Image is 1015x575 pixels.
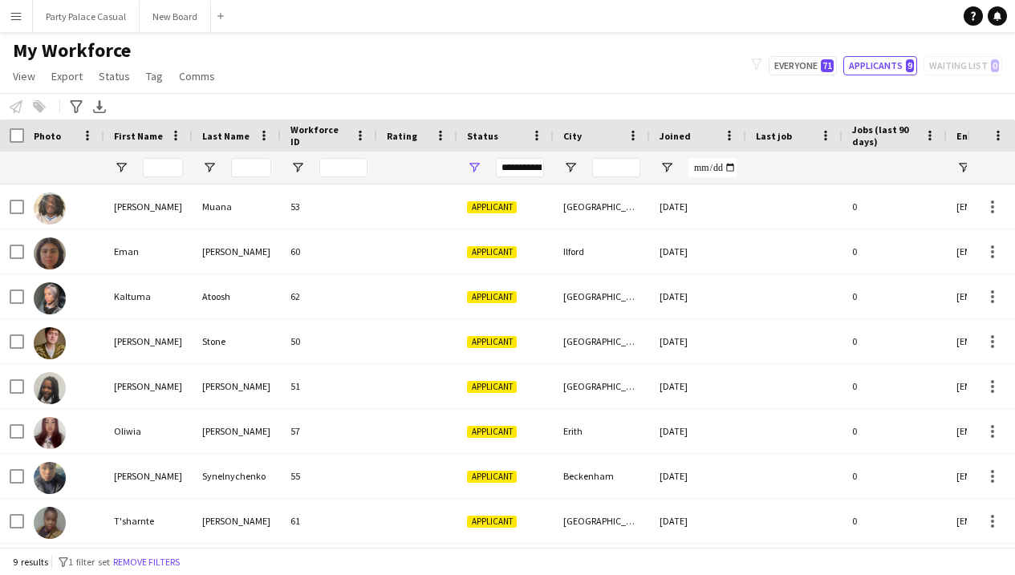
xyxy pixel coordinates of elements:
span: Email [956,130,982,142]
div: 0 [842,454,947,498]
span: Applicant [467,471,517,483]
div: [DATE] [650,364,746,408]
span: Last job [756,130,792,142]
input: Workforce ID Filter Input [319,158,367,177]
button: Open Filter Menu [563,160,578,175]
div: Erith [554,409,650,453]
div: [PERSON_NAME] [193,364,281,408]
button: Applicants9 [843,56,917,75]
span: Applicant [467,381,517,393]
div: 50 [281,319,377,363]
div: [GEOGRAPHIC_DATA] [554,319,650,363]
div: [DATE] [650,274,746,318]
div: [PERSON_NAME] [104,364,193,408]
a: Status [92,66,136,87]
span: My Workforce [13,38,131,63]
button: New Board [140,1,211,32]
img: Eman Rashid [34,237,66,269]
div: 61 [281,499,377,543]
div: T'sharnte [104,499,193,543]
div: [PERSON_NAME] [104,184,193,229]
a: View [6,66,42,87]
img: Peter Synelnychenko [34,462,66,494]
div: 62 [281,274,377,318]
div: Eman [104,229,193,273]
div: [GEOGRAPHIC_DATA] [554,364,650,408]
span: Tag [146,69,163,83]
div: [DATE] [650,454,746,498]
button: Open Filter Menu [467,160,481,175]
img: David Muana [34,192,66,225]
div: [DATE] [650,229,746,273]
span: Workforce ID [290,124,348,148]
div: 0 [842,274,947,318]
div: Oliwia [104,409,193,453]
div: 57 [281,409,377,453]
div: Beckenham [554,454,650,498]
div: [GEOGRAPHIC_DATA] [554,184,650,229]
div: [DATE] [650,319,746,363]
span: Status [467,130,498,142]
img: Lisa-marie johnson-frederick [34,372,66,404]
div: 55 [281,454,377,498]
span: Rating [387,130,417,142]
div: 0 [842,319,947,363]
div: [GEOGRAPHIC_DATA] [554,499,650,543]
span: 9 [906,59,914,72]
span: Last Name [202,130,250,142]
button: Remove filters [110,553,183,571]
span: Applicant [467,291,517,303]
div: [PERSON_NAME] [193,499,281,543]
div: 51 [281,364,377,408]
span: Comms [179,69,215,83]
div: Muana [193,184,281,229]
input: First Name Filter Input [143,158,183,177]
span: First Name [114,130,163,142]
button: Everyone71 [769,56,837,75]
div: 0 [842,499,947,543]
a: Export [45,66,89,87]
button: Open Filter Menu [114,160,128,175]
span: Applicant [467,201,517,213]
input: Last Name Filter Input [231,158,271,177]
span: Applicant [467,516,517,528]
div: [DATE] [650,184,746,229]
img: Kaltuma Atoosh [34,282,66,314]
div: 0 [842,364,947,408]
input: Joined Filter Input [688,158,737,177]
div: 0 [842,409,947,453]
div: [DATE] [650,499,746,543]
div: [GEOGRAPHIC_DATA] [554,274,650,318]
img: Oliwia Karolina Serafin [34,417,66,449]
span: Photo [34,130,61,142]
span: 71 [821,59,834,72]
button: Open Filter Menu [956,160,971,175]
div: Atoosh [193,274,281,318]
span: Status [99,69,130,83]
div: [PERSON_NAME] [104,454,193,498]
span: View [13,69,35,83]
div: [PERSON_NAME] [104,319,193,363]
div: 53 [281,184,377,229]
div: 0 [842,229,947,273]
a: Tag [140,66,169,87]
div: Ilford [554,229,650,273]
button: Open Filter Menu [202,160,217,175]
div: 0 [842,184,947,229]
app-action-btn: Export XLSX [90,97,109,116]
span: Applicant [467,336,517,348]
img: T [34,507,66,539]
div: [DATE] [650,409,746,453]
div: Stone [193,319,281,363]
div: Synelnychenko [193,454,281,498]
div: Kaltuma [104,274,193,318]
span: Joined [660,130,691,142]
button: Open Filter Menu [290,160,305,175]
app-action-btn: Advanced filters [67,97,86,116]
div: [PERSON_NAME] [193,409,281,453]
button: Open Filter Menu [660,160,674,175]
div: [PERSON_NAME] [193,229,281,273]
div: 60 [281,229,377,273]
span: Export [51,69,83,83]
input: City Filter Input [592,158,640,177]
